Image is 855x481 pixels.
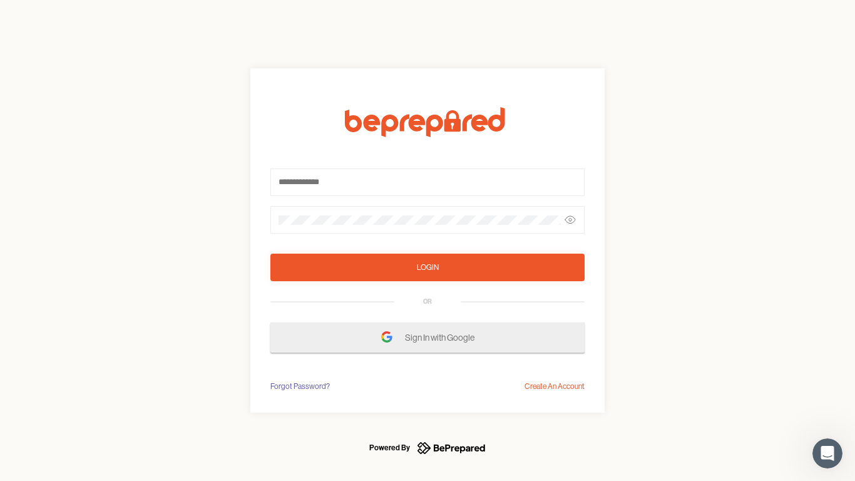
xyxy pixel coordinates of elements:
div: Forgot Password? [270,380,330,393]
div: Create An Account [525,380,585,393]
div: Powered By [369,440,410,455]
button: Sign In with Google [270,323,585,353]
span: Sign In with Google [405,326,481,349]
div: OR [423,297,432,307]
div: Login [417,261,439,274]
button: Login [270,254,585,281]
iframe: Intercom live chat [812,438,842,468]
